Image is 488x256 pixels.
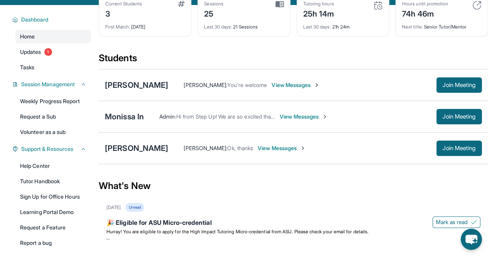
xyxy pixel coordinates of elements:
[461,229,482,250] button: chat-button
[105,24,130,30] span: First Match :
[21,80,75,88] span: Session Management
[106,218,480,229] div: 🎉 Eligible for ASU Micro-credential
[105,143,168,154] div: [PERSON_NAME]
[15,94,91,108] a: Weekly Progress Report
[18,80,86,88] button: Session Management
[303,7,334,19] div: 25h 14m
[15,159,91,173] a: Help Center
[105,1,142,7] div: Current Students
[442,146,476,151] span: Join Meeting
[300,145,306,151] img: Chevron-Right
[178,1,185,7] img: card
[15,205,91,219] a: Learning Portal Demo
[258,144,306,152] span: View Messages
[402,7,448,19] div: 74h 46m
[402,1,448,7] div: Hours until promotion
[373,1,383,10] img: card
[15,60,91,74] a: Tasks
[314,82,320,88] img: Chevron-Right
[20,64,34,71] span: Tasks
[15,110,91,124] a: Request a Sub
[204,1,223,7] div: Sessions
[436,141,482,156] button: Join Meeting
[105,7,142,19] div: 3
[280,113,328,120] span: View Messages
[436,77,482,93] button: Join Meeting
[159,113,176,120] span: Admin :
[21,16,49,23] span: Dashboard
[15,174,91,188] a: Tutor Handbook
[15,45,91,59] a: Updates1
[442,114,476,119] span: Join Meeting
[105,80,168,90] div: [PERSON_NAME]
[272,81,320,89] span: View Messages
[275,1,284,8] img: card
[15,125,91,139] a: Volunteer as a sub
[227,82,267,88] span: You're welcome
[436,109,482,124] button: Join Meeting
[303,24,331,30] span: Last 30 days :
[15,236,91,250] a: Report a bug
[402,19,481,30] div: Senior Tutor/Mentor
[44,48,52,56] span: 1
[15,30,91,44] a: Home
[20,48,41,56] span: Updates
[105,19,185,30] div: [DATE]
[99,52,488,69] div: Students
[15,190,91,204] a: Sign Up for Office Hours
[204,7,223,19] div: 25
[18,16,86,23] button: Dashboard
[432,216,480,228] button: Mark as read
[204,19,284,30] div: 21 Sessions
[99,169,488,203] div: What's New
[18,145,86,153] button: Support & Resources
[322,114,328,120] img: Chevron-Right
[303,1,334,7] div: Tutoring hours
[184,82,227,88] span: [PERSON_NAME] :
[15,221,91,234] a: Request a Feature
[106,204,121,211] div: [DATE]
[227,145,253,151] span: Ok, thanks
[471,219,477,225] img: Mark as read
[184,145,227,151] span: [PERSON_NAME] :
[204,24,232,30] span: Last 30 days :
[21,145,73,153] span: Support & Resources
[303,19,383,30] div: 21h 24m
[402,24,423,30] span: Next title :
[436,218,468,226] span: Mark as read
[105,111,144,122] div: Monissa In
[472,1,481,10] img: card
[125,203,144,212] div: Unread
[106,229,368,234] span: Hurray! You are eligible to apply for the High Impact Tutoring Micro-credential from ASU. Please ...
[442,83,476,87] span: Join Meeting
[20,33,35,40] span: Home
